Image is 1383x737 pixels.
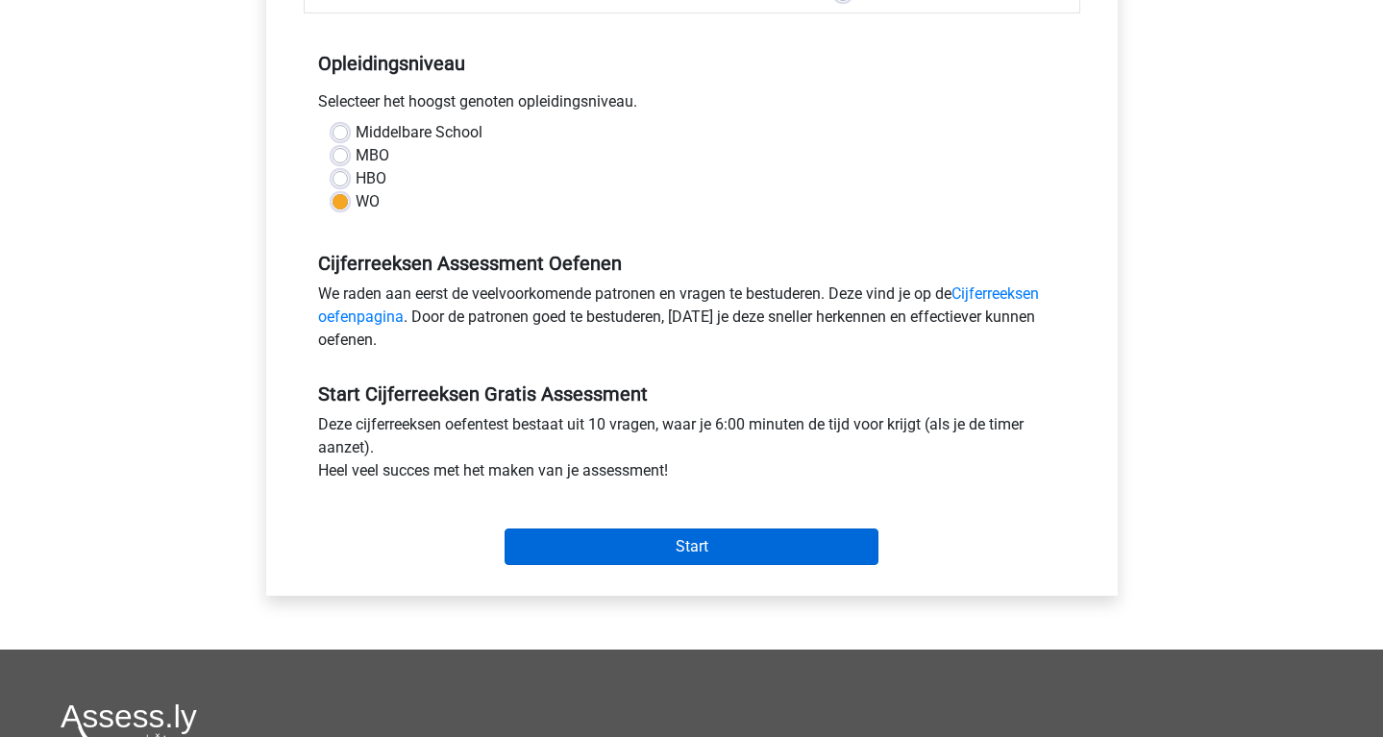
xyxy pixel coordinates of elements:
[356,190,380,213] label: WO
[304,90,1080,121] div: Selecteer het hoogst genoten opleidingsniveau.
[318,382,1066,405] h5: Start Cijferreeksen Gratis Assessment
[318,44,1066,83] h5: Opleidingsniveau
[356,121,482,144] label: Middelbare School
[505,528,878,565] input: Start
[356,167,386,190] label: HBO
[356,144,389,167] label: MBO
[304,413,1080,490] div: Deze cijferreeksen oefentest bestaat uit 10 vragen, waar je 6:00 minuten de tijd voor krijgt (als...
[318,252,1066,275] h5: Cijferreeksen Assessment Oefenen
[304,283,1080,359] div: We raden aan eerst de veelvoorkomende patronen en vragen te bestuderen. Deze vind je op de . Door...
